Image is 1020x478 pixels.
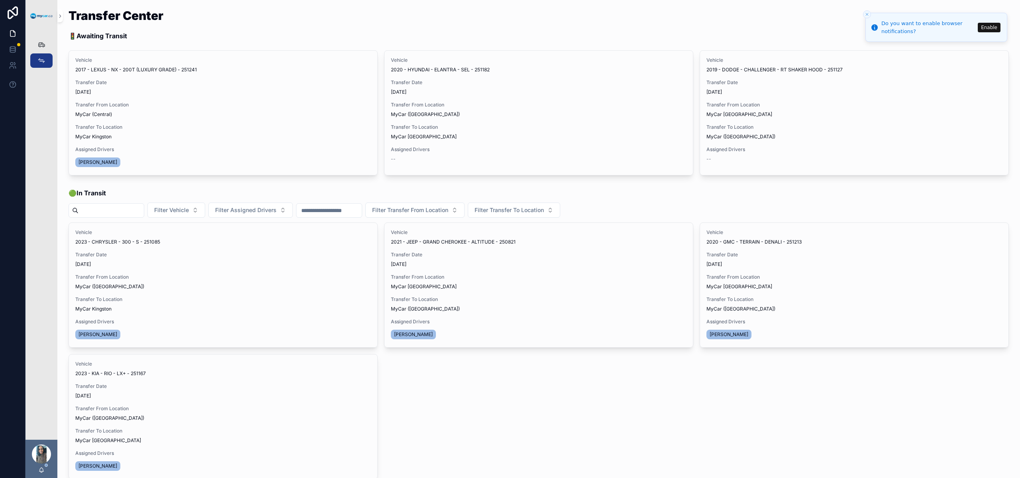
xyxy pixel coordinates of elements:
[25,32,57,78] div: scrollable content
[391,134,457,140] span: MyCar [GEOGRAPHIC_DATA]
[391,79,687,86] span: Transfer Date
[75,124,371,130] span: Transfer To Location
[391,156,396,162] span: --
[706,319,1002,325] span: Assigned Drivers
[75,57,371,63] span: Vehicle
[391,319,687,325] span: Assigned Drivers
[365,203,465,218] button: Select Button
[391,102,687,108] span: Transfer From Location
[75,89,371,95] span: [DATE]
[75,361,371,367] span: Vehicle
[706,67,843,73] span: 2019 - DODGE - CHALLENGER - RT SHAKER HOOD - 251127
[706,156,711,162] span: --
[706,57,1002,63] span: Vehicle
[384,222,693,348] a: Vehicle2021 - JEEP - GRAND CHEROKEE - ALTITUDE - 250821Transfer Date[DATE]Transfer From LocationM...
[147,203,205,218] button: Select Button
[75,229,371,236] span: Vehicle
[75,415,144,421] span: MyCar ([GEOGRAPHIC_DATA])
[391,283,457,290] span: MyCar [GEOGRAPHIC_DATA]
[76,189,106,197] strong: In Transit
[391,306,460,312] span: MyCar ([GEOGRAPHIC_DATA])
[69,50,378,175] a: Vehicle2017 - LEXUS - NX - 200T (LUXURY GRADE) - 251241Transfer Date[DATE]Transfer From LocationM...
[208,203,293,218] button: Select Button
[700,222,1009,348] a: Vehicle2020 - GMC - TERRAIN - DENALI - 251213Transfer Date[DATE]Transfer From LocationMyCar [GEOG...
[215,206,277,214] span: Filter Assigned Drivers
[706,283,772,290] span: MyCar [GEOGRAPHIC_DATA]
[75,428,371,434] span: Transfer To Location
[75,79,371,86] span: Transfer Date
[75,111,112,118] span: MyCar (Central)
[78,331,117,338] span: [PERSON_NAME]
[75,283,144,290] span: MyCar ([GEOGRAPHIC_DATA])
[78,463,117,469] span: [PERSON_NAME]
[391,261,687,268] span: [DATE]
[391,146,687,153] span: Assigned Drivers
[978,23,1000,32] button: Enable
[706,296,1002,303] span: Transfer To Location
[391,296,687,303] span: Transfer To Location
[75,67,197,73] span: 2017 - LEXUS - NX - 200T (LUXURY GRADE) - 251241
[706,229,1002,236] span: Vehicle
[75,319,371,325] span: Assigned Drivers
[706,124,1002,130] span: Transfer To Location
[75,274,371,280] span: Transfer From Location
[75,146,371,153] span: Assigned Drivers
[863,10,871,18] button: Close toast
[706,134,775,140] span: MyCar ([GEOGRAPHIC_DATA])
[78,159,117,165] span: [PERSON_NAME]
[706,146,1002,153] span: Assigned Drivers
[75,102,371,108] span: Transfer From Location
[391,239,516,245] span: 2021 - JEEP - GRAND CHEROKEE - ALTITUDE - 250821
[384,50,693,175] a: Vehicle2020 - HYUNDAI - ELANTRA - SEL - 251182Transfer Date[DATE]Transfer From LocationMyCar ([GE...
[75,239,160,245] span: 2023 - CHRYSLER - 300 - S - 251085
[706,89,1002,95] span: [DATE]
[372,206,448,214] span: Filter Transfer From Location
[75,437,141,444] span: MyCar [GEOGRAPHIC_DATA]
[391,229,687,236] span: Vehicle
[468,203,560,218] button: Select Button
[394,331,433,338] span: [PERSON_NAME]
[391,274,687,280] span: Transfer From Location
[706,79,1002,86] span: Transfer Date
[69,222,378,348] a: Vehicle2023 - CHRYSLER - 300 - S - 251085Transfer Date[DATE]Transfer From LocationMyCar ([GEOGRAP...
[700,50,1009,175] a: Vehicle2019 - DODGE - CHALLENGER - RT SHAKER HOOD - 251127Transfer Date[DATE]Transfer From Locati...
[706,261,1002,268] span: [DATE]
[75,370,146,377] span: 2023 - KIA - RIO - LX+ - 251167
[75,450,371,456] span: Assigned Drivers
[154,206,189,214] span: Filter Vehicle
[391,111,460,118] span: MyCar ([GEOGRAPHIC_DATA])
[30,13,53,19] img: App logo
[75,134,112,140] span: MyCar Kingston
[391,57,687,63] span: Vehicle
[75,261,371,268] span: [DATE]
[706,306,775,312] span: MyCar ([GEOGRAPHIC_DATA])
[706,252,1002,258] span: Transfer Date
[75,383,371,389] span: Transfer Date
[706,111,772,118] span: MyCar [GEOGRAPHIC_DATA]
[391,252,687,258] span: Transfer Date
[706,274,1002,280] span: Transfer From Location
[706,102,1002,108] span: Transfer From Location
[881,20,975,35] div: Do you want to enable browser notifications?
[706,239,802,245] span: 2020 - GMC - TERRAIN - DENALI - 251213
[75,393,371,399] span: [DATE]
[69,10,163,22] h1: Transfer Center
[710,331,748,338] span: [PERSON_NAME]
[75,296,371,303] span: Transfer To Location
[75,252,371,258] span: Transfer Date
[391,89,687,95] span: [DATE]
[391,67,490,73] span: 2020 - HYUNDAI - ELANTRA - SEL - 251182
[76,32,127,40] strong: Awaiting Transit
[475,206,544,214] span: Filter Transfer To Location
[75,405,371,412] span: Transfer From Location
[391,124,687,130] span: Transfer To Location
[75,306,112,312] span: MyCar Kingston
[69,188,106,198] span: 🟢
[69,31,163,41] p: 🚦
